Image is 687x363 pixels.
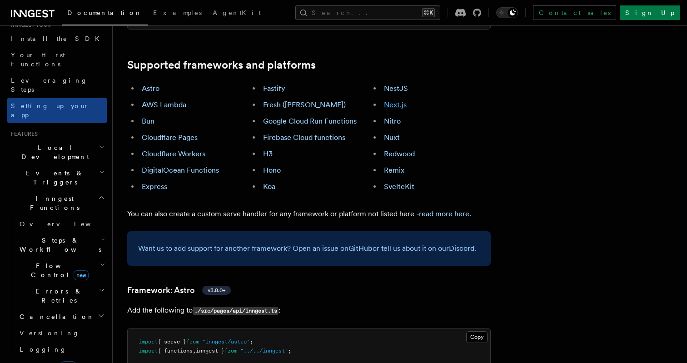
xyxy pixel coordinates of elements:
span: , [193,348,196,354]
span: AgentKit [213,9,261,16]
a: Nitro [384,117,401,125]
a: SvelteKit [384,182,414,191]
a: Sign Up [620,5,680,20]
div: Inngest Functions [7,216,107,358]
a: Hono [263,166,281,174]
a: Contact sales [533,5,616,20]
a: H3 [263,149,273,158]
span: new [74,270,89,280]
a: Leveraging Steps [7,72,107,98]
button: Cancellation [16,308,107,325]
button: Events & Triggers [7,165,107,190]
p: You can also create a custom serve handler for any framework or platform not listed here - . [127,208,491,220]
span: ; [250,338,253,345]
a: AWS Lambda [142,100,186,109]
a: GitHub [348,244,373,253]
a: Examples [148,3,207,25]
span: Inngest Functions [7,194,98,212]
span: { serve } [158,338,186,345]
a: Your first Functions [7,47,107,72]
a: Discord [449,244,474,253]
span: Events & Triggers [7,169,99,187]
a: Nuxt [384,133,400,142]
span: Local Development [7,143,99,161]
span: import [139,338,158,345]
button: Local Development [7,139,107,165]
span: Install the SDK [11,35,105,42]
span: Flow Control [16,261,100,279]
a: Versioning [16,325,107,341]
a: NestJS [384,84,408,93]
span: import [139,348,158,354]
a: Overview [16,216,107,232]
code: ./src/pages/api/inngest.ts [193,307,279,315]
span: Documentation [67,9,142,16]
p: Want us to add support for another framework? Open an issue on or tell us about it on our . [138,242,480,255]
span: Setting up your app [11,102,89,119]
button: Steps & Workflows [16,232,107,258]
a: Framework: Astrov3.8.0+ [127,284,231,297]
a: Supported frameworks and platforms [127,59,316,71]
a: Koa [263,182,275,191]
a: Google Cloud Run Functions [263,117,357,125]
button: Inngest Functions [7,190,107,216]
span: Examples [153,9,202,16]
span: ; [288,348,291,354]
span: from [186,338,199,345]
span: Versioning [20,329,80,337]
span: Cancellation [16,312,95,321]
a: Install the SDK [7,30,107,47]
a: Next.js [384,100,407,109]
span: Logging [20,346,67,353]
a: Logging [16,341,107,358]
span: Leveraging Steps [11,77,88,93]
span: inngest } [196,348,224,354]
span: v3.8.0+ [208,287,225,294]
span: from [224,348,237,354]
a: Setting up your app [7,98,107,123]
span: Steps & Workflows [16,236,101,254]
button: Search...⌘K [295,5,440,20]
a: Express [142,182,167,191]
button: Copy [466,331,488,343]
a: AgentKit [207,3,266,25]
kbd: ⌘K [422,8,435,17]
span: Features [7,130,38,138]
button: Toggle dark mode [496,7,518,18]
a: Fastify [263,84,285,93]
a: Bun [142,117,154,125]
span: Your first Functions [11,51,65,68]
span: Overview [20,220,113,228]
p: Add the following to : [127,304,491,317]
button: Flow Controlnew [16,258,107,283]
span: Errors & Retries [16,287,99,305]
a: Remix [384,166,404,174]
a: Documentation [62,3,148,25]
a: Cloudflare Workers [142,149,205,158]
span: "inngest/astro" [202,338,250,345]
a: DigitalOcean Functions [142,166,219,174]
button: Errors & Retries [16,283,107,308]
a: Firebase Cloud functions [263,133,345,142]
span: "../../inngest" [240,348,288,354]
a: Cloudflare Pages [142,133,198,142]
a: read more here [419,209,469,218]
a: Astro [142,84,159,93]
span: { functions [158,348,193,354]
a: Redwood [384,149,415,158]
a: Fresh ([PERSON_NAME]) [263,100,346,109]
